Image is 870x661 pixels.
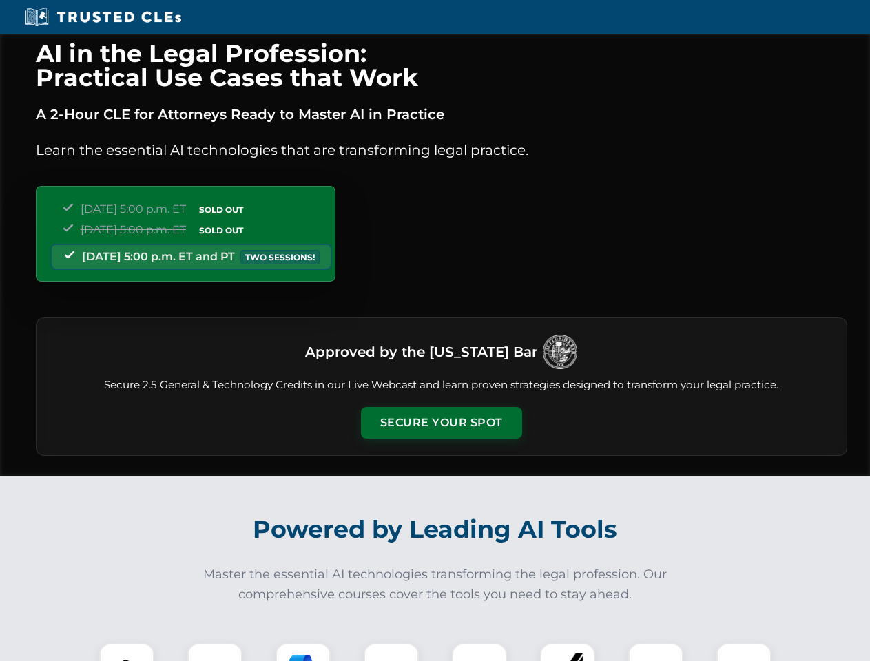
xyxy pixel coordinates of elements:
button: Secure Your Spot [361,407,522,439]
h1: AI in the Legal Profession: Practical Use Cases that Work [36,41,847,90]
p: Master the essential AI technologies transforming the legal profession. Our comprehensive courses... [194,565,676,605]
span: [DATE] 5:00 p.m. ET [81,223,186,236]
p: Secure 2.5 General & Technology Credits in our Live Webcast and learn proven strategies designed ... [53,377,830,393]
span: [DATE] 5:00 p.m. ET [81,202,186,216]
p: Learn the essential AI technologies that are transforming legal practice. [36,139,847,161]
h3: Approved by the [US_STATE] Bar [305,339,537,364]
img: Trusted CLEs [21,7,185,28]
img: Logo [543,335,577,369]
span: SOLD OUT [194,202,248,217]
p: A 2-Hour CLE for Attorneys Ready to Master AI in Practice [36,103,847,125]
h2: Powered by Leading AI Tools [54,505,817,554]
span: SOLD OUT [194,223,248,238]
